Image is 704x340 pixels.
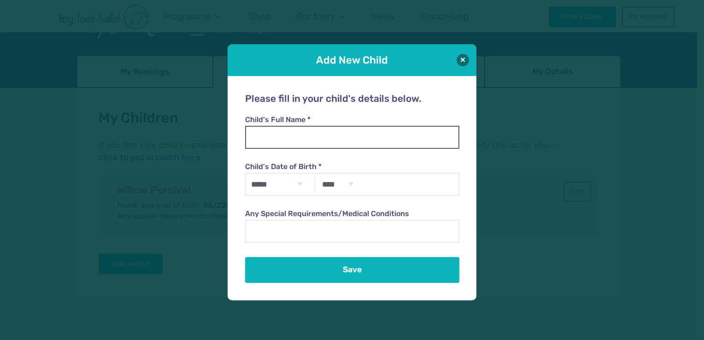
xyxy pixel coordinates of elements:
h1: Add New Child [253,53,451,67]
button: Save [245,257,459,283]
label: Child's Full Name * [245,115,459,125]
h2: Please fill in your child's details below. [245,93,459,105]
label: Child's Date of Birth * [245,162,459,172]
label: Any Special Requirements/Medical Conditions [245,209,459,219]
